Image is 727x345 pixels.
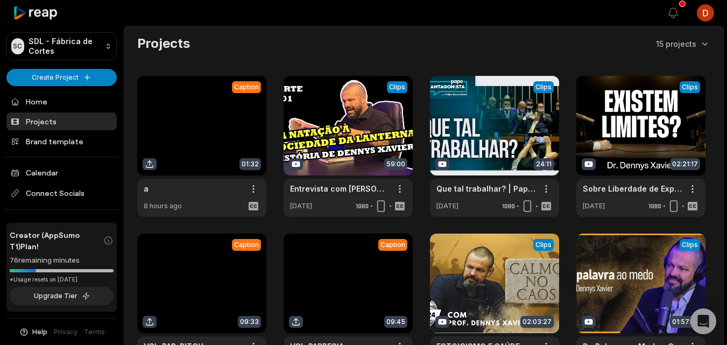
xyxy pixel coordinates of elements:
[10,276,114,284] div: *Usage resets on [DATE]
[10,229,103,252] span: Creator (AppSumo T1) Plan!
[656,38,710,50] button: 15 projects
[6,132,117,150] a: Brand template
[84,327,105,337] a: Terms
[54,327,77,337] a: Privacy
[583,183,682,194] a: Sobre Liberdade de Expressão - Dr. [PERSON_NAME] [Ep. 131]
[137,35,190,52] h2: Projects
[6,184,117,203] span: Connect Socials
[144,183,149,194] a: a
[10,287,114,305] button: Upgrade Tier
[290,183,389,194] a: Entrevista com [PERSON_NAME] Pt. 01 - Liberdade e Política com [PERSON_NAME]
[436,183,535,194] a: Que tal trabalhar? | Papo Antagonista com [PERSON_NAME] Brasil - [DATE]
[6,93,117,110] a: Home
[32,327,47,337] span: Help
[10,255,114,266] div: 76 remaining minutes
[19,327,47,337] button: Help
[6,164,117,181] a: Calendar
[690,308,716,334] div: Open Intercom Messenger
[11,38,24,54] div: SC
[29,37,101,56] p: SDL - Fábrica de Cortes
[6,112,117,130] a: Projects
[6,69,117,86] button: Create Project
